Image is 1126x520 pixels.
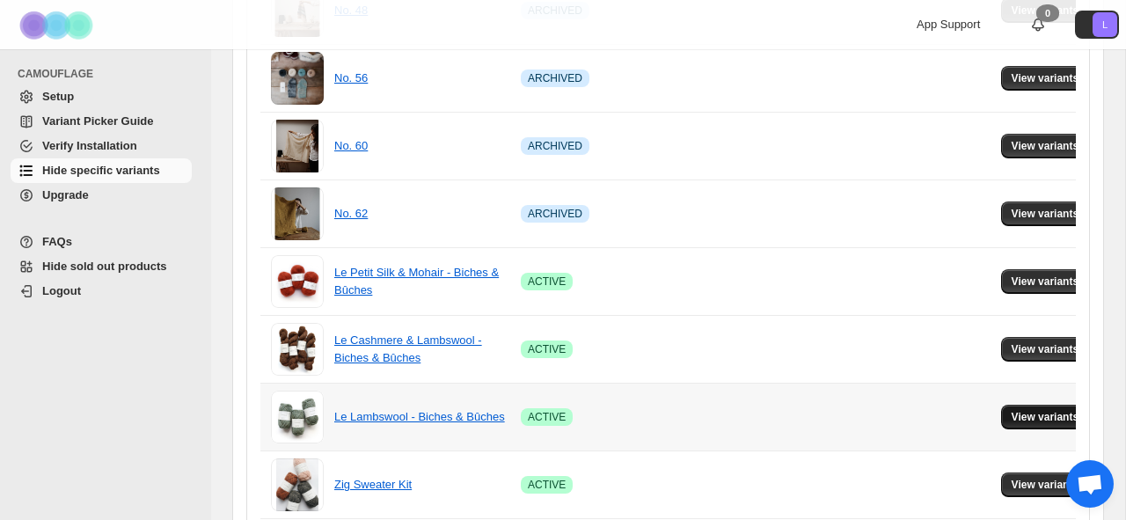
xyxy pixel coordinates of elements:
span: View variants [1012,410,1079,424]
img: No. 62 [271,187,324,240]
img: Camouflage [14,1,102,49]
a: 0 [1029,16,1047,33]
a: Upgrade [11,183,192,208]
button: View variants [1001,405,1090,429]
a: Hide sold out products [11,254,192,279]
button: View variants [1001,134,1090,158]
span: Verify Installation [42,139,137,152]
button: View variants [1001,269,1090,294]
span: Avatar with initials L [1093,12,1117,37]
span: Hide specific variants [42,164,160,177]
button: Avatar with initials L [1075,11,1119,39]
span: View variants [1012,71,1079,85]
a: Zig Sweater Kit [334,478,412,491]
span: ARCHIVED [528,207,582,221]
button: View variants [1001,472,1090,497]
a: Hide specific variants [11,158,192,183]
span: ACTIVE [528,478,566,492]
span: Variant Picker Guide [42,114,153,128]
img: No. 56 [271,52,324,105]
button: View variants [1001,201,1090,226]
span: ACTIVE [528,275,566,289]
span: Hide sold out products [42,260,167,273]
span: ARCHIVED [528,71,582,85]
span: CAMOUFLAGE [18,67,199,81]
a: Setup [11,84,192,109]
img: No. 60 [271,120,324,172]
text: L [1102,19,1108,30]
button: View variants [1001,66,1090,91]
button: View variants [1001,337,1090,362]
a: No. 60 [334,139,368,152]
a: Verify Installation [11,134,192,158]
span: Upgrade [42,188,89,201]
img: Le Lambswool - Biches & Bûches [271,391,324,443]
img: Le Petit Silk & Mohair - Biches & Bûches [271,255,324,308]
span: View variants [1012,139,1079,153]
a: Le Petit Silk & Mohair - Biches & Bûches [334,266,499,297]
a: Le Lambswool - Biches & Bûches [334,410,505,423]
span: View variants [1012,207,1079,221]
a: Variant Picker Guide [11,109,192,134]
a: FAQs [11,230,192,254]
span: Setup [42,90,74,103]
span: FAQs [42,235,72,248]
a: Logout [11,279,192,304]
span: ACTIVE [528,342,566,356]
a: Le Cashmere & Lambswool - Biches & Bûches [334,333,482,364]
span: Logout [42,284,81,297]
a: No. 56 [334,71,368,84]
span: App Support [917,18,980,31]
span: View variants [1012,342,1079,356]
span: View variants [1012,478,1079,492]
span: ARCHIVED [528,139,582,153]
span: ACTIVE [528,410,566,424]
span: View variants [1012,275,1079,289]
div: 0 [1036,4,1059,22]
a: Open chat [1066,460,1114,508]
a: No. 62 [334,207,368,220]
img: Le Cashmere & Lambswool - Biches & Bûches [271,323,324,376]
